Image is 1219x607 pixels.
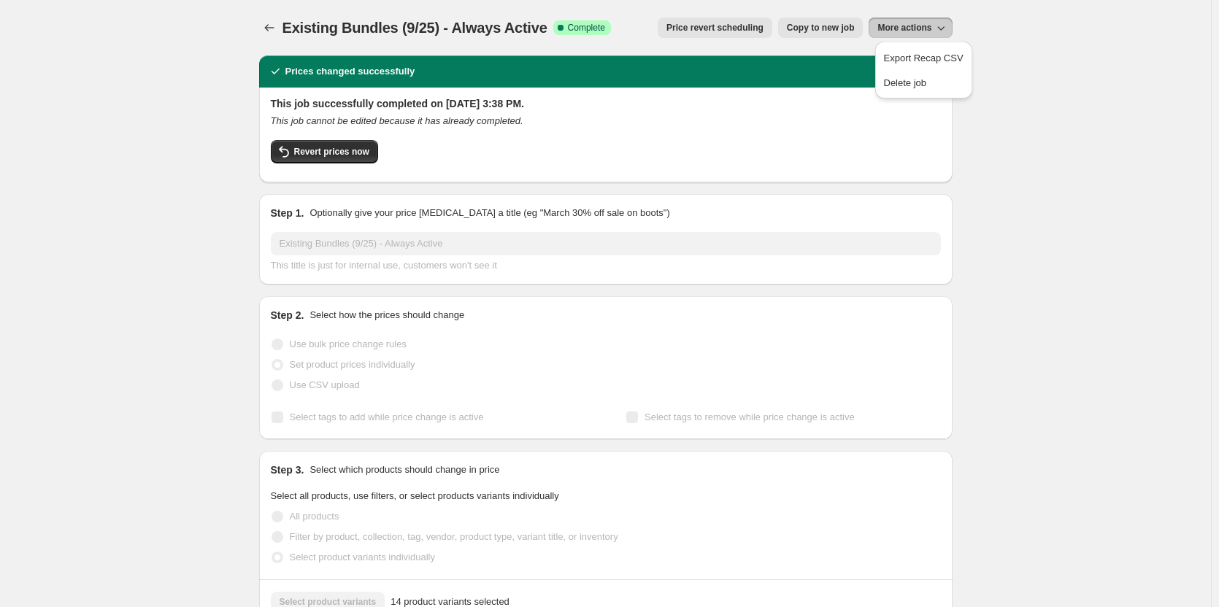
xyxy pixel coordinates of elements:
span: Use CSV upload [290,379,360,390]
span: Copy to new job [787,22,855,34]
h2: Step 2. [271,308,304,322]
span: Existing Bundles (9/25) - Always Active [282,20,547,36]
h2: Step 1. [271,206,304,220]
span: More actions [877,22,931,34]
span: Select all products, use filters, or select products variants individually [271,490,559,501]
span: This title is just for internal use, customers won't see it [271,260,497,271]
i: This job cannot be edited because it has already completed. [271,115,523,126]
h2: Prices changed successfully [285,64,415,79]
span: Select tags to add while price change is active [290,411,484,422]
span: Revert prices now [294,146,369,158]
button: Revert prices now [271,140,378,163]
span: Use bulk price change rules [290,339,407,349]
span: All products [290,511,339,522]
button: Delete job [880,71,968,94]
button: More actions [869,18,952,38]
h2: Step 3. [271,463,304,477]
button: Export Recap CSV [880,46,968,69]
button: Price revert scheduling [658,18,772,38]
span: Complete [568,22,605,34]
p: Optionally give your price [MEDICAL_DATA] a title (eg "March 30% off sale on boots") [309,206,669,220]
p: Select which products should change in price [309,463,499,477]
span: Delete job [884,77,927,88]
span: Export Recap CSV [884,53,964,63]
input: 30% off holiday sale [271,232,941,255]
span: Price revert scheduling [666,22,764,34]
span: Filter by product, collection, tag, vendor, product type, variant title, or inventory [290,531,618,542]
span: Set product prices individually [290,359,415,370]
span: Select product variants individually [290,552,435,562]
button: Copy to new job [778,18,864,38]
h2: This job successfully completed on [DATE] 3:38 PM. [271,96,941,111]
span: Select tags to remove while price change is active [645,411,855,422]
button: Price change jobs [259,18,280,38]
p: Select how the prices should change [309,308,464,322]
